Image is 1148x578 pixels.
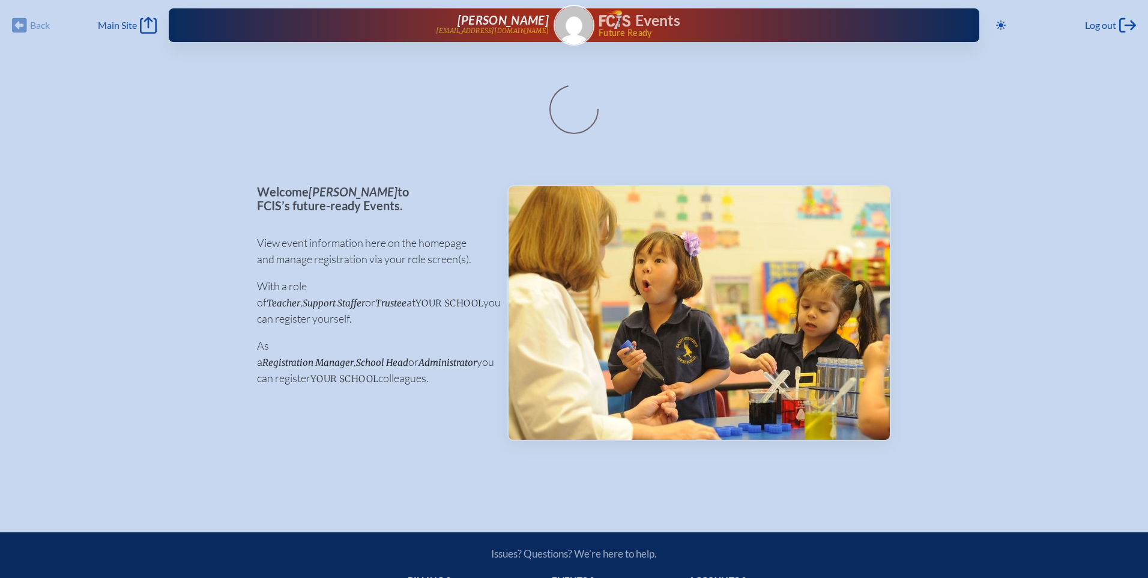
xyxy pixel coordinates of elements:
[1085,19,1116,31] span: Log out
[262,357,354,368] span: Registration Manager
[509,186,890,440] img: Events
[436,27,549,35] p: [EMAIL_ADDRESS][DOMAIN_NAME]
[257,235,488,267] p: View event information here on the homepage and manage registration via your role screen(s).
[257,338,488,386] p: As a , or you can register colleagues.
[418,357,477,368] span: Administrator
[98,17,157,34] a: Main Site
[458,13,549,27] span: [PERSON_NAME]
[207,13,549,37] a: [PERSON_NAME][EMAIL_ADDRESS][DOMAIN_NAME]
[267,297,300,309] span: Teacher
[599,29,941,37] span: Future Ready
[555,6,593,44] img: Gravatar
[98,19,137,31] span: Main Site
[257,278,488,327] p: With a role of , or at you can register yourself.
[554,5,594,46] a: Gravatar
[363,547,785,560] p: Issues? Questions? We’re here to help.
[599,10,941,37] div: FCIS Events — Future ready
[375,297,406,309] span: Trustee
[309,184,397,199] span: [PERSON_NAME]
[415,297,483,309] span: your school
[303,297,365,309] span: Support Staffer
[257,185,488,212] p: Welcome to FCIS’s future-ready Events.
[356,357,408,368] span: School Head
[310,373,378,385] span: your school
